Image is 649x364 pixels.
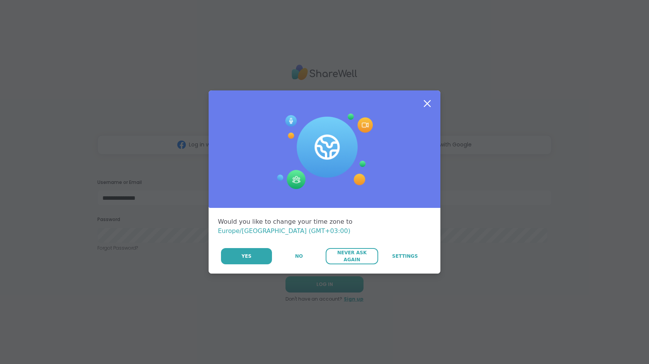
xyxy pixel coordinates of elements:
a: Settings [379,248,431,264]
button: No [273,248,325,264]
div: Would you like to change your time zone to [218,217,431,236]
span: No [295,253,303,260]
button: Never Ask Again [326,248,378,264]
button: Yes [221,248,272,264]
span: Settings [392,253,418,260]
img: Session Experience [276,114,373,189]
span: Yes [241,253,251,260]
span: Europe/[GEOGRAPHIC_DATA] (GMT+03:00) [218,227,350,235]
span: Never Ask Again [330,249,374,263]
